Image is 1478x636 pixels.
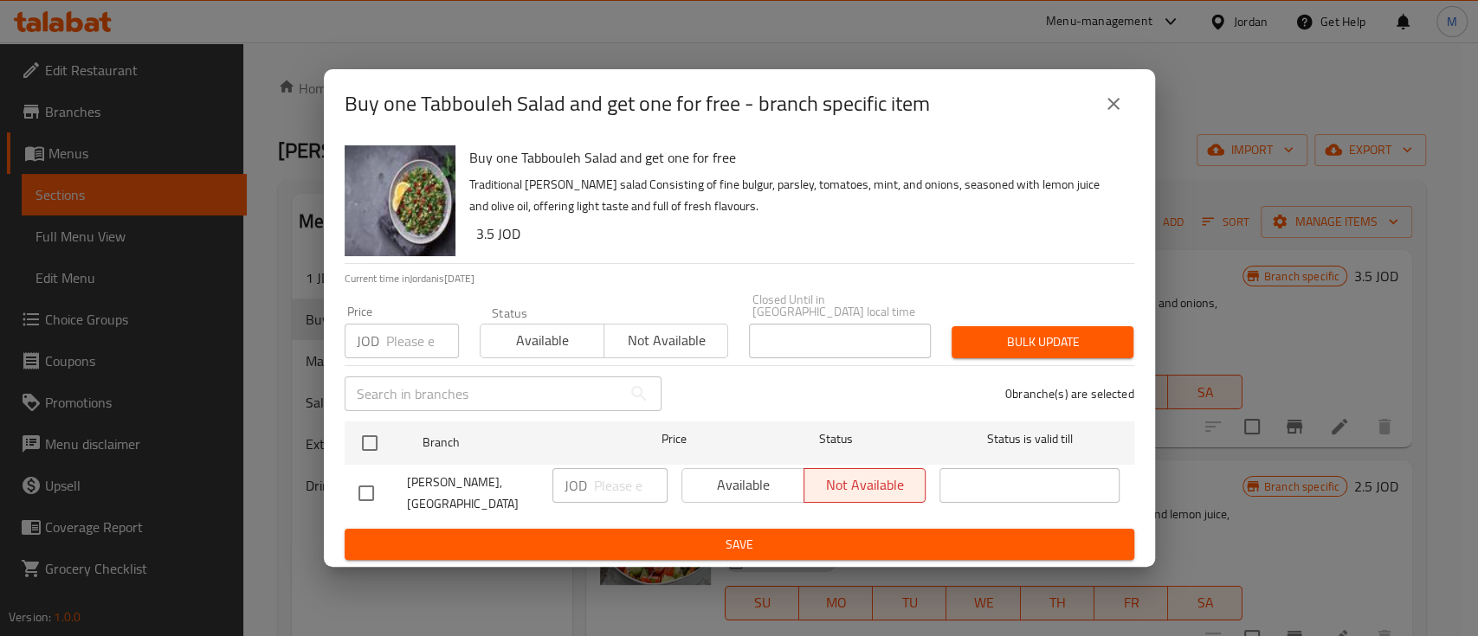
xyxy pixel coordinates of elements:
[345,271,1134,286] p: Current time in Jordan is [DATE]
[423,432,603,453] span: Branch
[952,326,1133,358] button: Bulk update
[603,324,728,358] button: Not available
[480,324,604,358] button: Available
[939,428,1120,450] span: Status is valid till
[745,428,926,450] span: Status
[407,472,539,515] span: [PERSON_NAME], [GEOGRAPHIC_DATA]
[358,534,1120,556] span: Save
[386,324,459,358] input: Please enter price
[345,145,455,256] img: Buy one Tabbouleh Salad and get one for free
[469,145,1120,170] h6: Buy one Tabbouleh Salad and get one for free
[357,331,379,351] p: JOD
[476,222,1120,246] h6: 3.5 JOD
[1005,385,1134,402] p: 0 branche(s) are selected
[594,468,668,503] input: Please enter price
[345,90,930,118] h2: Buy one Tabbouleh Salad and get one for free - branch specific item
[611,328,721,353] span: Not available
[345,529,1134,561] button: Save
[965,331,1120,353] span: Bulk update
[565,475,587,496] p: JOD
[469,174,1120,217] p: Traditional [PERSON_NAME] salad Consisting of fine bulgur, parsley, tomatoes, mint, and onions, s...
[487,328,597,353] span: Available
[616,428,732,450] span: Price
[1093,83,1134,125] button: close
[345,376,622,411] input: Search in branches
